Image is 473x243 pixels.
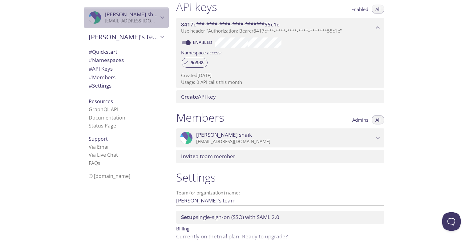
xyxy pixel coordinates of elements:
[84,7,169,28] div: Abdul shaik
[176,211,384,224] div: Setup SSO
[89,74,92,81] span: #
[182,58,208,68] div: 9u3d8
[196,139,374,145] p: [EMAIL_ADDRESS][DOMAIN_NAME]
[89,82,92,89] span: #
[84,73,169,82] div: Members
[181,153,235,160] span: a team member
[176,233,384,241] p: Currently on the plan.
[176,128,384,147] div: Abdul shaik
[89,114,125,121] a: Documentation
[105,18,158,24] p: [EMAIL_ADDRESS][DOMAIN_NAME]
[187,60,207,65] span: 9u3d8
[84,81,169,90] div: Team Settings
[89,122,116,129] a: Status Page
[89,48,117,55] span: Quickstart
[181,79,379,85] p: Usage: 0 API calls this month
[89,135,108,142] span: Support
[176,90,384,103] div: Create API Key
[181,93,198,100] span: Create
[192,39,215,45] a: Enabled
[181,214,196,221] span: Setup
[181,72,379,79] p: Created [DATE]
[442,212,461,231] iframe: Help Scout Beacon - Open
[84,29,169,45] div: Abdul's team
[89,33,158,41] span: [PERSON_NAME]'s team
[181,153,196,160] span: Invite
[176,150,384,163] div: Invite a team member
[89,160,100,167] a: FAQ
[176,170,384,184] h1: Settings
[89,65,92,72] span: #
[89,57,124,64] span: Namespaces
[89,98,113,105] span: Resources
[89,106,118,113] a: GraphQL API
[181,93,216,100] span: API key
[181,48,222,57] label: Namespace access:
[84,48,169,56] div: Quickstart
[372,115,384,124] button: All
[89,48,92,55] span: #
[105,11,160,18] span: [PERSON_NAME] shaik
[89,173,130,179] span: © [DOMAIN_NAME]
[181,214,279,221] span: single-sign-on (SSO) with SAML 2.0
[89,143,110,150] a: Via Email
[89,151,118,158] a: Via Live Chat
[89,82,111,89] span: Settings
[176,224,384,233] p: Billing:
[89,57,92,64] span: #
[176,111,224,124] h1: Members
[89,74,115,81] span: Members
[349,115,372,124] button: Admins
[89,65,113,72] span: API Keys
[98,160,100,167] span: s
[176,190,240,195] label: Team (or organization) name:
[84,65,169,73] div: API Keys
[196,131,252,138] span: [PERSON_NAME] shaik
[84,56,169,65] div: Namespaces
